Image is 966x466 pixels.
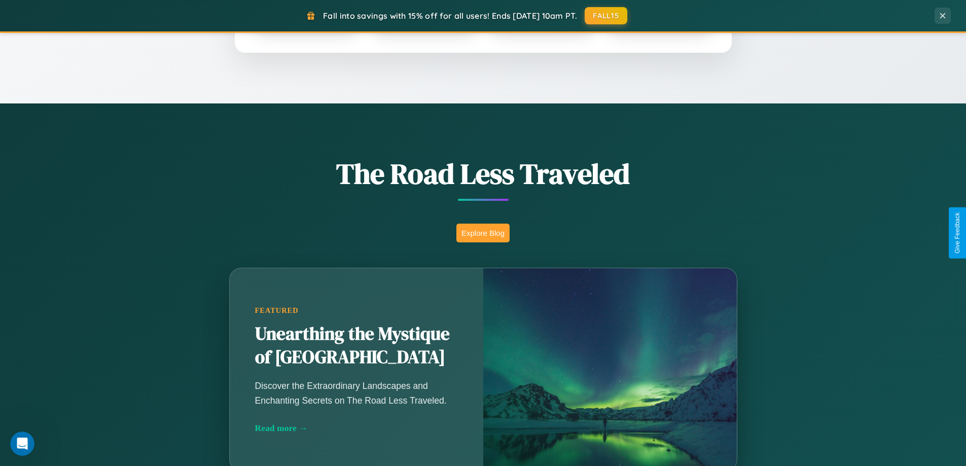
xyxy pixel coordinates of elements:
div: Featured [255,306,458,315]
span: Fall into savings with 15% off for all users! Ends [DATE] 10am PT. [323,11,577,21]
p: Discover the Extraordinary Landscapes and Enchanting Secrets on The Road Less Traveled. [255,379,458,407]
div: Give Feedback [954,212,961,254]
iframe: Intercom live chat [10,432,34,456]
h2: Unearthing the Mystique of [GEOGRAPHIC_DATA] [255,322,458,369]
button: FALL15 [585,7,627,24]
h1: The Road Less Traveled [179,154,788,193]
button: Explore Blog [456,224,510,242]
div: Read more → [255,423,458,434]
